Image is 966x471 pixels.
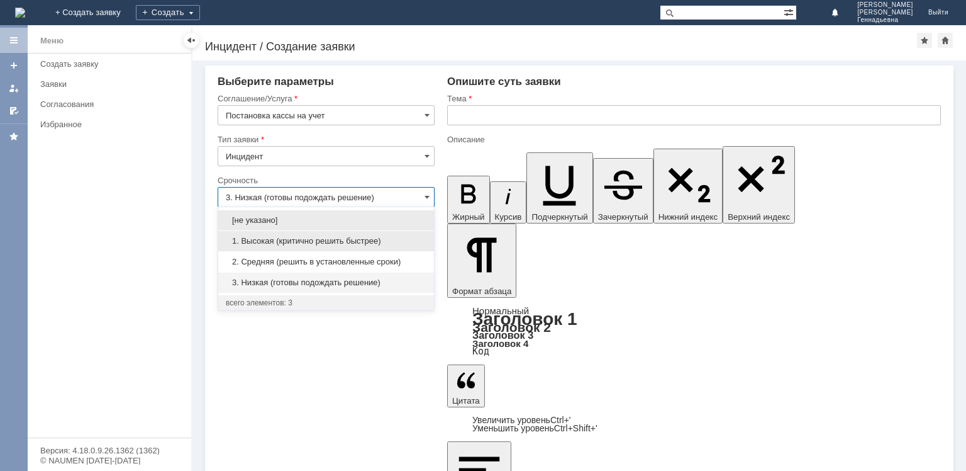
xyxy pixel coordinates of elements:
[447,176,490,224] button: Жирный
[226,257,426,267] span: 2. Средняя (решить в установленные сроки)
[554,423,597,433] span: Ctrl+Shift+'
[447,416,941,433] div: Цитата
[653,149,723,224] button: Нижний индекс
[226,215,426,225] span: [не указано]
[857,16,913,24] span: Геннадьевна
[452,396,480,406] span: Цитата
[452,212,485,222] span: Жирный
[40,446,179,455] div: Версия: 4.18.0.9.26.1362 (1362)
[218,76,334,88] span: Выберите параметры
[40,33,64,48] div: Меню
[447,365,485,407] button: Цитата
[472,329,533,341] a: Заголовок 3
[40,457,179,465] div: © NAUMEN [DATE]-[DATE]
[728,212,790,222] span: Верхний индекс
[472,309,577,329] a: Заголовок 1
[550,415,571,425] span: Ctrl+'
[447,76,561,88] span: Опишите суть заявки
[938,33,953,48] div: Сделать домашней страницей
[35,54,189,74] a: Создать заявку
[472,346,489,357] a: Код
[490,181,527,224] button: Курсив
[472,338,528,349] a: Заголовок 4
[723,146,795,224] button: Верхний индекс
[495,212,522,222] span: Курсив
[40,99,184,109] div: Согласования
[218,94,432,103] div: Соглашение/Услуга
[40,59,184,69] div: Создать заявку
[4,78,24,98] a: Мои заявки
[658,212,718,222] span: Нижний индекс
[857,9,913,16] span: [PERSON_NAME]
[447,224,516,298] button: Формат абзаца
[472,305,529,316] a: Нормальный
[526,152,592,224] button: Подчеркнутый
[226,278,426,288] span: 3. Низкая (готовы подождать решение)
[136,5,200,20] div: Создать
[447,307,941,356] div: Формат абзаца
[218,176,432,184] div: Срочность
[593,158,653,224] button: Зачеркнутый
[15,8,25,18] img: logo
[472,423,597,433] a: Decrease
[447,94,938,103] div: Тема
[4,55,24,76] a: Создать заявку
[15,8,25,18] a: Перейти на домашнюю страницу
[35,94,189,114] a: Согласования
[472,415,571,425] a: Increase
[784,6,796,18] span: Расширенный поиск
[226,298,426,308] div: всего элементов: 3
[598,212,648,222] span: Зачеркнутый
[472,320,551,334] a: Заголовок 2
[917,33,932,48] div: Добавить в избранное
[226,236,426,246] span: 1. Высокая (критично решить быстрее)
[40,79,184,89] div: Заявки
[218,135,432,144] div: Тип заявки
[447,135,938,144] div: Описание
[35,74,189,94] a: Заявки
[857,1,913,9] span: [PERSON_NAME]
[205,40,917,53] div: Инцидент / Создание заявки
[40,120,170,129] div: Избранное
[531,212,587,222] span: Подчеркнутый
[452,287,511,296] span: Формат абзаца
[184,33,199,48] div: Скрыть меню
[4,101,24,121] a: Мои согласования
